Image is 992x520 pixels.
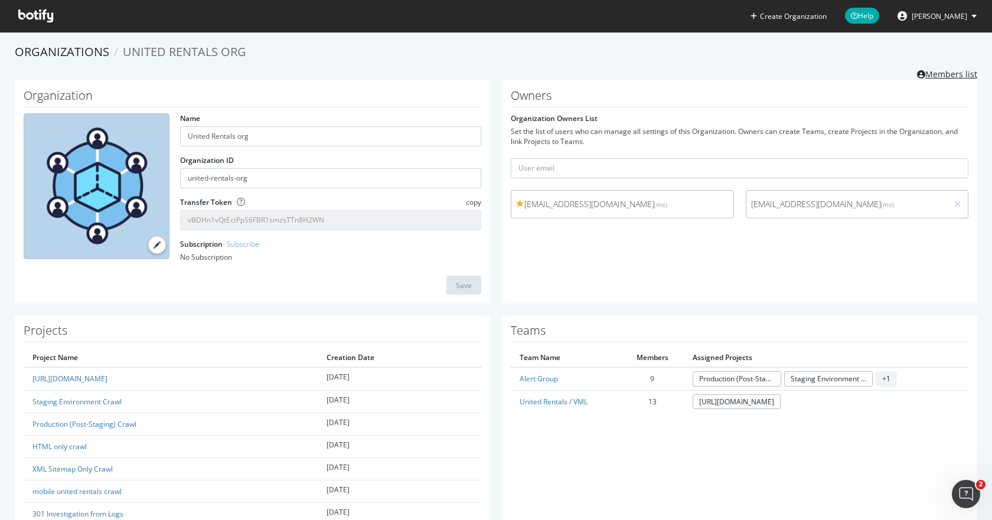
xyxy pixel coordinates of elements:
input: Organization ID [180,168,481,188]
th: Team Name [511,348,621,367]
div: Save [456,280,472,290]
label: Name [180,113,200,123]
a: Staging Environment Crawl [32,397,122,407]
a: United Rentals / VML [520,397,588,407]
span: + 1 [876,371,897,386]
a: [URL][DOMAIN_NAME] [693,394,781,409]
td: [DATE] [318,413,481,435]
a: Production (Post-Staging) Crawl [693,371,781,386]
td: [DATE] [318,435,481,457]
th: Project Name [24,348,318,367]
span: Help [845,8,879,24]
span: copy [466,197,481,207]
h1: Organization [24,89,481,107]
a: Alert Group [520,374,558,384]
th: Creation Date [318,348,481,367]
a: Members list [917,66,977,80]
td: 13 [621,390,684,413]
button: Create Organization [750,11,827,22]
span: United Rentals org [123,44,246,60]
span: [EMAIL_ADDRESS][DOMAIN_NAME] [751,198,943,210]
span: [EMAIL_ADDRESS][DOMAIN_NAME] [516,198,729,210]
a: Staging Environment Crawl [784,371,873,386]
div: Set the list of users who can manage all settings of this Organization. Owners can create Teams, ... [511,126,968,146]
th: Members [621,348,684,367]
span: 2 [976,480,986,489]
a: XML Sitemap Only Crawl [32,464,113,474]
label: Organization Owners List [511,113,598,123]
label: Transfer Token [180,197,232,207]
td: [DATE] [318,367,481,390]
div: No Subscription [180,252,481,262]
small: (me) [881,200,894,209]
td: [DATE] [318,390,481,413]
h1: Teams [511,324,968,342]
input: name [180,126,481,146]
span: Courtney Versteeg [912,11,967,21]
label: Subscription [180,239,259,249]
a: 301 Investigation from Logs [32,509,123,519]
input: User email [511,158,968,178]
a: Production (Post-Staging) Crawl [32,419,136,429]
td: [DATE] [318,457,481,480]
h1: Projects [24,324,481,342]
td: 9 [621,367,684,390]
td: [DATE] [318,480,481,503]
button: [PERSON_NAME] [888,6,986,25]
ol: breadcrumbs [15,44,977,61]
a: - Subscribe [223,239,259,249]
h1: Owners [511,89,968,107]
label: Organization ID [180,155,234,165]
a: mobile united rentals crawl [32,486,122,496]
a: [URL][DOMAIN_NAME] [32,374,107,384]
a: Organizations [15,44,109,60]
iframe: Intercom live chat [952,480,980,508]
a: HTML only crawl [32,441,87,452]
button: Save [446,276,481,295]
small: (me) [654,200,667,209]
th: Assigned Projects [684,348,968,367]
